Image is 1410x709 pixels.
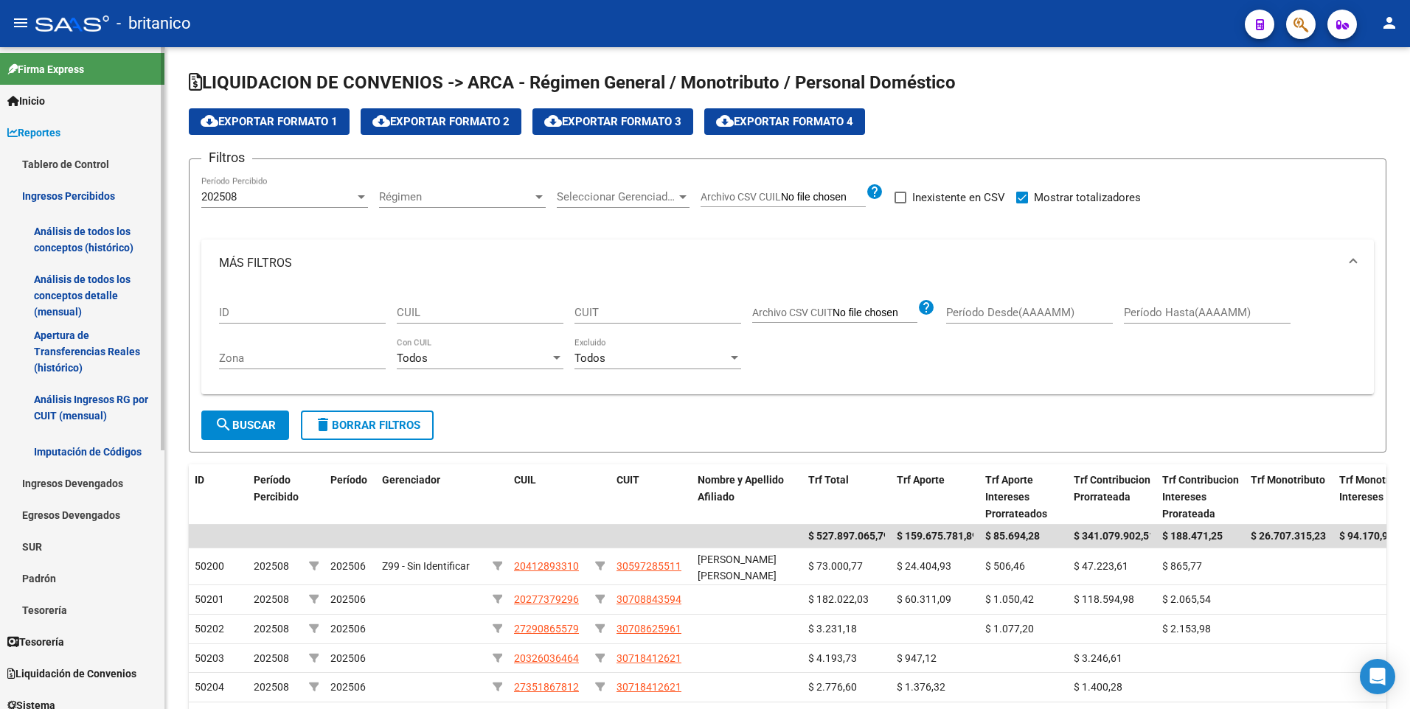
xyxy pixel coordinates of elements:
span: $ 1.400,28 [1074,681,1122,693]
mat-icon: help [917,298,935,316]
span: 202508 [254,593,289,605]
span: ID [195,474,204,486]
span: Mostrar totalizadores [1034,189,1141,206]
h3: Filtros [201,147,252,168]
span: $ 2.153,98 [1162,623,1211,635]
span: 202508 [254,623,289,635]
span: Trf Contribucion Prorrateada [1074,474,1150,503]
span: Nombre y Apellido Afiliado [698,474,784,503]
span: 30597285511 [617,560,681,572]
span: 20412893310 [514,560,579,572]
span: Trf Monotributo [1251,474,1325,486]
span: Buscar [215,419,276,432]
mat-icon: menu [12,14,29,32]
span: Inexistente en CSV [912,189,1005,206]
span: $ 94.170,95 [1339,530,1394,542]
span: Trf Aporte Intereses Prorrateados [985,474,1047,520]
datatable-header-cell: ID [189,464,248,529]
datatable-header-cell: Trf Aporte [891,464,979,529]
span: Todos [574,352,605,365]
div: Open Intercom Messenger [1360,659,1395,694]
span: $ 47.223,61 [1074,560,1128,572]
mat-icon: cloud_download [372,112,390,130]
datatable-header-cell: Nombre y Apellido Afiliado [692,464,802,529]
span: Período Percibido [254,474,299,503]
mat-icon: cloud_download [716,112,734,130]
datatable-header-cell: Período Percibido [248,464,303,529]
span: Exportar Formato 3 [544,115,681,128]
datatable-header-cell: Trf Monotributo [1245,464,1333,529]
span: CUIL [514,474,536,486]
span: $ 4.193,73 [808,652,857,664]
span: $ 60.311,09 [897,593,951,605]
mat-icon: person [1381,14,1398,32]
datatable-header-cell: Trf Contribucion Intereses Prorateada [1156,464,1245,529]
span: Trf Contribucion Intereses Prorateada [1162,474,1239,520]
datatable-header-cell: CUIT [611,464,692,529]
span: 202508 [254,681,289,693]
span: LIQUIDACION DE CONVENIOS -> ARCA - Régimen General / Monotributo / Personal Doméstico [189,72,956,93]
span: 202508 [254,652,289,664]
span: Trf Total [808,474,849,486]
span: CUIT [617,474,639,486]
datatable-header-cell: Trf Contribucion Prorrateada [1068,464,1156,529]
div: MÁS FILTROS [201,287,1374,395]
button: Buscar [201,411,289,440]
span: 50202 [195,623,224,635]
span: $ 3.246,61 [1074,652,1122,664]
span: 27351867812 [514,681,579,693]
span: $ 159.675.781,89 [897,530,978,542]
span: Archivo CSV CUIL [701,191,781,203]
span: 20277379296 [514,593,579,605]
span: 202508 [254,560,289,572]
datatable-header-cell: Trf Total [802,464,891,529]
datatable-header-cell: Gerenciador [376,464,487,529]
input: Archivo CSV CUIL [781,191,866,204]
span: $ 527.897.065,79 [808,530,889,542]
span: Z99 - Sin Identificar [382,560,470,572]
span: 50204 [195,681,224,693]
span: $ 118.594,98 [1074,593,1134,605]
datatable-header-cell: CUIL [508,464,589,529]
span: $ 182.022,03 [808,593,869,605]
span: 30708843594 [617,593,681,605]
span: Exportar Formato 1 [201,115,338,128]
span: Seleccionar Gerenciador [557,190,676,203]
span: 20326036464 [514,652,579,664]
span: Archivo CSV CUIT [752,307,833,318]
mat-panel-title: MÁS FILTROS [219,255,1338,271]
datatable-header-cell: Período [324,464,376,529]
span: Tesorería [7,634,64,650]
span: Borrar Filtros [314,419,420,432]
span: Exportar Formato 2 [372,115,510,128]
span: 30718412621 [617,652,681,664]
span: Exportar Formato 4 [716,115,853,128]
span: Régimen [379,190,532,203]
span: $ 85.694,28 [985,530,1040,542]
span: 202506 [330,681,366,693]
span: $ 24.404,93 [897,560,951,572]
span: Firma Express [7,61,84,77]
span: $ 1.077,20 [985,623,1034,635]
mat-expansion-panel-header: MÁS FILTROS [201,240,1374,287]
mat-icon: cloud_download [544,112,562,130]
button: Exportar Formato 4 [704,108,865,135]
span: $ 506,46 [985,560,1025,572]
span: $ 2.065,54 [1162,593,1211,605]
span: $ 3.231,18 [808,623,857,635]
button: Exportar Formato 1 [189,108,350,135]
mat-icon: help [866,183,883,200]
span: $ 1.050,42 [985,593,1034,605]
span: $ 1.376,32 [897,681,945,693]
span: $ 865,77 [1162,560,1202,572]
mat-icon: delete [314,416,332,433]
span: $ 26.707.315,23 [1251,530,1326,542]
span: 50201 [195,593,224,605]
span: Período [330,474,367,486]
span: 30718412621 [617,681,681,693]
span: $ 341.079.902,51 [1074,530,1155,542]
span: Inicio [7,93,45,109]
span: [PERSON_NAME] [PERSON_NAME] [698,553,777,582]
span: Reportes [7,125,60,141]
span: Liquidación de Convenios [7,666,136,682]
